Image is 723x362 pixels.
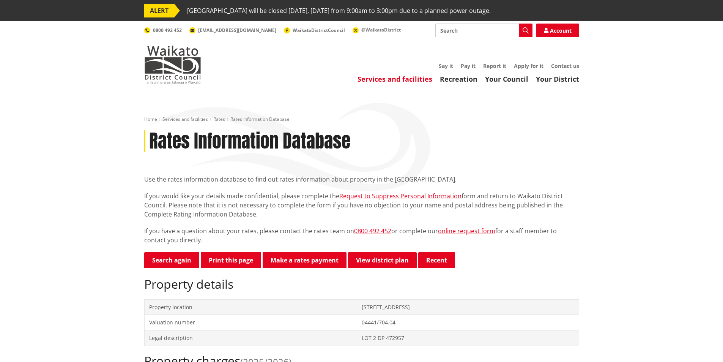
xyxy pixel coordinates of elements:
[357,299,579,315] td: [STREET_ADDRESS]
[149,130,350,152] h1: Rates Information Database
[440,74,477,84] a: Recreation
[213,116,225,122] a: Rates
[536,74,579,84] a: Your District
[230,116,290,122] span: Rates Information Database
[418,252,455,268] button: Recent
[461,62,476,70] a: Pay it
[348,252,417,268] a: View district plan
[198,27,276,33] span: [EMAIL_ADDRESS][DOMAIN_NAME]
[144,116,579,123] nav: breadcrumb
[263,252,347,268] a: Make a rates payment
[201,252,261,268] button: Print this page
[514,62,543,70] a: Apply for it
[483,62,506,70] a: Report it
[144,315,357,330] td: Valuation number
[361,27,401,33] span: @WaikatoDistrict
[144,299,357,315] td: Property location
[438,227,495,235] a: online request form
[144,27,182,33] a: 0800 492 452
[144,116,157,122] a: Home
[357,330,579,346] td: LOT 2 DP 472957
[435,24,532,37] input: Search input
[144,330,357,346] td: Legal description
[187,4,491,17] span: [GEOGRAPHIC_DATA] will be closed [DATE], [DATE] from 9:00am to 3:00pm due to a planned power outage.
[536,24,579,37] a: Account
[144,46,201,84] img: Waikato District Council - Te Kaunihera aa Takiwaa o Waikato
[293,27,345,33] span: WaikatoDistrictCouncil
[551,62,579,70] a: Contact us
[357,315,579,330] td: 04441/704.04
[162,116,208,122] a: Services and facilities
[144,252,199,268] a: Search again
[144,226,579,245] p: If you have a question about your rates, please contact the rates team on or complete our for a s...
[353,27,401,33] a: @WaikatoDistrict
[485,74,528,84] a: Your Council
[354,227,391,235] a: 0800 492 452
[144,4,174,17] span: ALERT
[189,27,276,33] a: [EMAIL_ADDRESS][DOMAIN_NAME]
[439,62,453,70] a: Say it
[358,74,432,84] a: Services and facilities
[144,277,579,291] h2: Property details
[153,27,182,33] span: 0800 492 452
[339,192,462,200] a: Request to Suppress Personal Information
[144,175,579,184] p: Use the rates information database to find out rates information about property in the [GEOGRAPHI...
[284,27,345,33] a: WaikatoDistrictCouncil
[144,191,579,219] p: If you would like your details made confidential, please complete the form and return to Waikato ...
